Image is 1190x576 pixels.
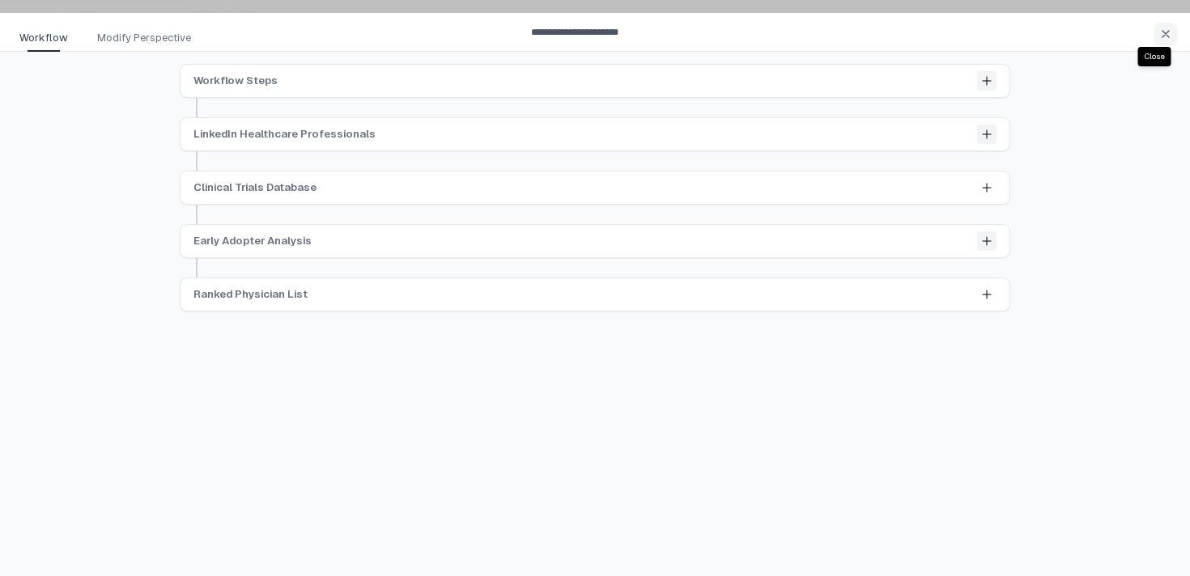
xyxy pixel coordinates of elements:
[10,30,87,53] a: Workflow
[193,180,317,196] span: Clinical Trials Database
[193,73,278,89] span: Workflow Steps
[193,286,308,303] span: Ranked Physician List
[193,126,376,142] span: LinkedIn Healthcare Professionals
[87,30,210,53] a: Modify Perspective
[97,30,191,46] span: Modify Perspective
[193,233,312,249] span: Early Adopter Analysis
[19,30,68,46] span: Workflow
